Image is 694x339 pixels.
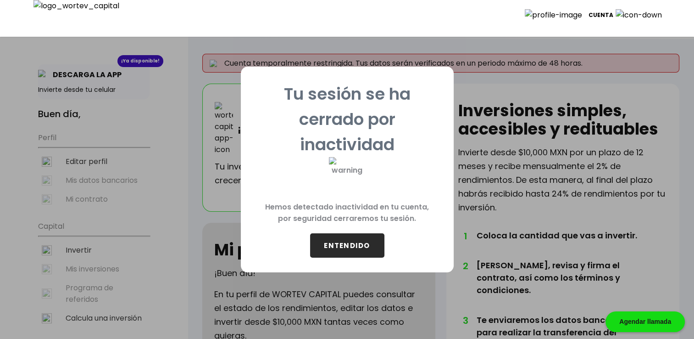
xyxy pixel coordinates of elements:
[525,9,589,21] img: profile-image
[605,311,685,332] div: Agendar llamada
[589,8,613,22] p: Cuenta
[255,81,439,157] p: Tu sesión se ha cerrado por inactividad
[255,194,439,233] p: Hemos detectado inactividad en tu cuenta, por seguridad cerraremos tu sesión.
[310,233,384,258] button: ENTENDIDO
[613,9,668,21] img: icon-down
[329,157,366,194] img: warning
